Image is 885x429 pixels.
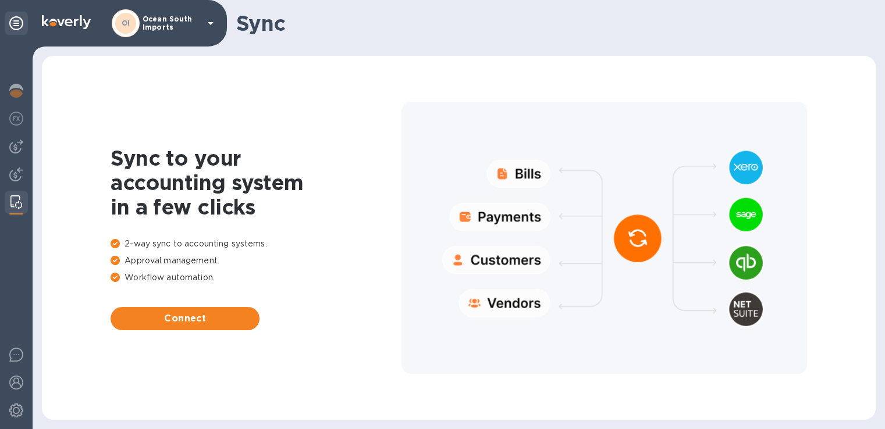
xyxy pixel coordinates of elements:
[5,12,28,35] div: Pin categories
[9,112,23,126] img: Foreign exchange
[120,312,250,326] span: Connect
[111,307,260,330] button: Connect
[111,238,401,250] p: 2-way sync to accounting systems.
[236,11,866,35] h1: Sync
[111,255,401,267] p: Approval management.
[42,15,91,29] img: Logo
[122,19,130,27] b: OI
[111,146,401,219] h1: Sync to your accounting system in a few clicks
[111,271,401,284] p: Workflow automation.
[143,15,201,31] p: Ocean South Imports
